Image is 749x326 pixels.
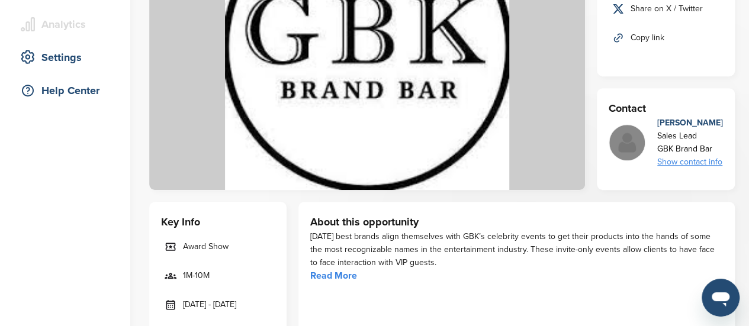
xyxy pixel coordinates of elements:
[18,80,118,101] div: Help Center
[12,77,118,104] a: Help Center
[161,214,275,230] h3: Key Info
[310,230,723,269] div: [DATE] best brands align themselves with GBK’s celebrity events to get their products into the ha...
[310,214,723,230] h3: About this opportunity
[631,31,664,44] span: Copy link
[702,279,740,317] iframe: Button to launch messaging window
[609,25,723,50] a: Copy link
[609,100,723,117] h3: Contact
[657,130,723,143] div: Sales Lead
[183,269,210,282] span: 1M-10M
[18,14,118,35] div: Analytics
[183,298,236,311] span: [DATE] - [DATE]
[657,117,723,130] div: [PERSON_NAME]
[183,240,229,253] span: Award Show
[310,270,357,282] a: Read More
[631,2,703,15] span: Share on X / Twitter
[12,11,118,38] a: Analytics
[657,143,723,156] div: GBK Brand Bar
[18,47,118,68] div: Settings
[609,125,645,160] img: Missing
[657,156,723,169] div: Show contact info
[12,44,118,71] a: Settings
